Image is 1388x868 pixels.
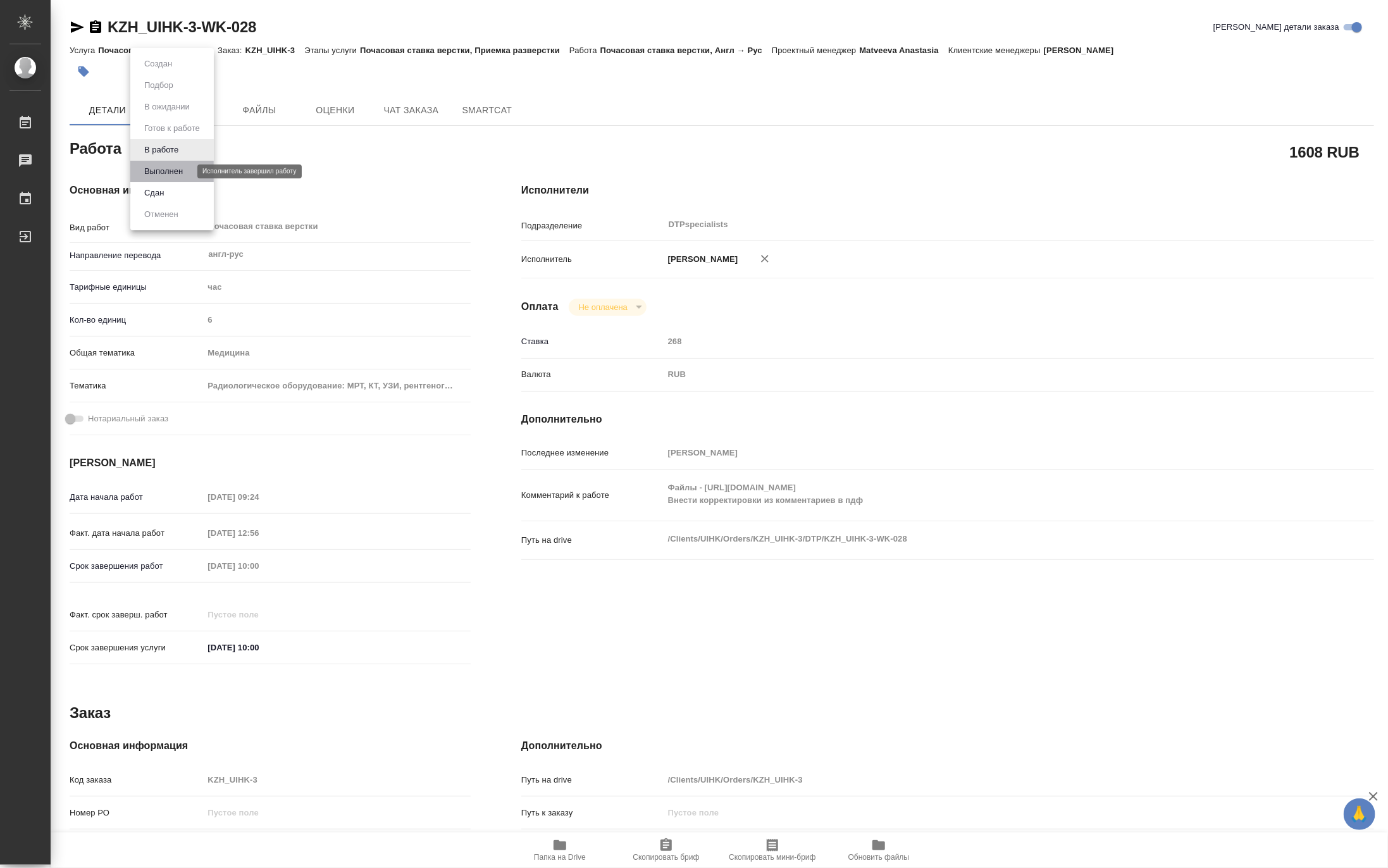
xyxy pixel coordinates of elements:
[140,78,177,92] button: Подбор
[140,121,204,135] button: Готов к работе
[140,208,182,221] button: Отменен
[140,143,182,157] button: В работе
[140,186,168,200] button: Сдан
[140,164,187,178] button: Выполнен
[140,100,194,114] button: В ожидании
[140,57,176,71] button: Создан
